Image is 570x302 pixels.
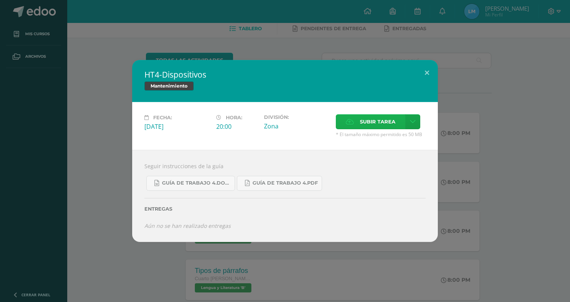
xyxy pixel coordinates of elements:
[237,176,322,191] a: Guía de trabajo 4.pdf
[336,131,426,138] span: * El tamaño máximo permitido es 50 MB
[132,150,438,242] div: Seguir instrucciones de la guía
[264,122,330,130] div: Zona
[253,180,318,186] span: Guía de trabajo 4.pdf
[226,115,242,120] span: Hora:
[144,206,426,212] label: Entregas
[144,81,194,91] span: Mantenimiento
[144,69,426,80] h2: HT4-Dispositivos
[216,122,258,131] div: 20:00
[264,114,330,120] label: División:
[146,176,235,191] a: Guía de trabajo 4.docx
[416,60,438,86] button: Close (Esc)
[144,222,231,229] i: Aún no se han realizado entregas
[360,115,395,129] span: Subir tarea
[144,122,210,131] div: [DATE]
[162,180,231,186] span: Guía de trabajo 4.docx
[153,115,172,120] span: Fecha:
